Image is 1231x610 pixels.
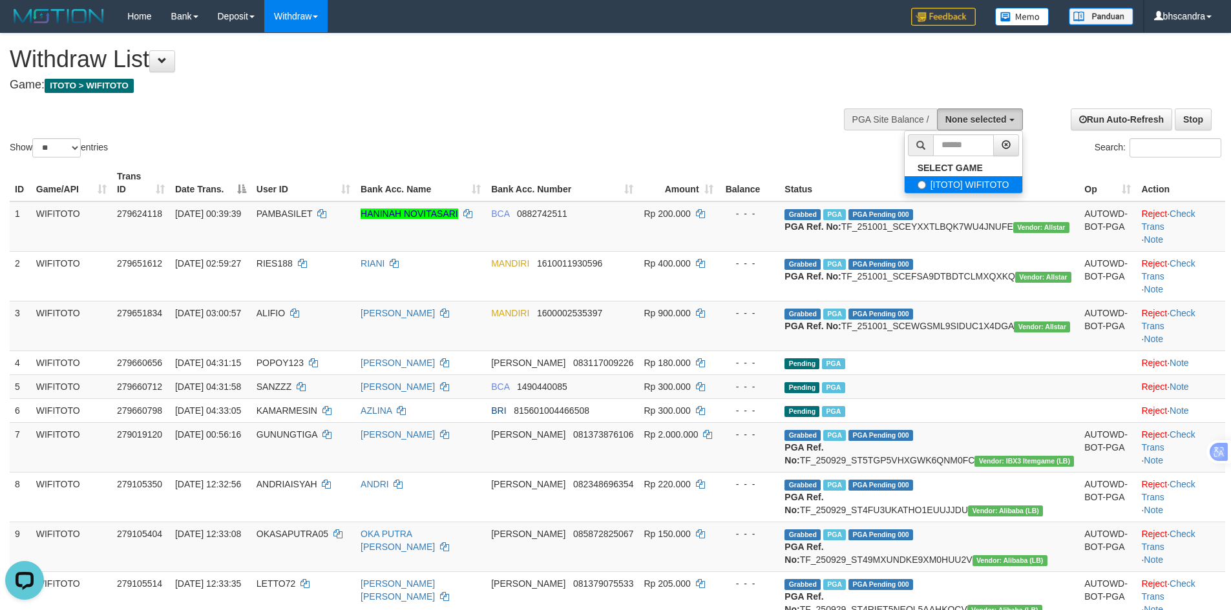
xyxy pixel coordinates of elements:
b: PGA Ref. No: [784,271,841,281]
span: Grabbed [784,209,821,220]
th: Balance [719,165,780,201]
span: Vendor URL: https://secure31.1velocity.biz [1013,222,1069,233]
a: Check Trans [1141,258,1195,281]
span: PGA Pending [848,430,913,441]
th: Game/API: activate to sort column ascending [31,165,112,201]
span: Grabbed [784,309,821,320]
label: [ITOTO] WIFITOTO [905,176,1022,193]
span: Vendor URL: https://secure31.1velocity.biz [1014,321,1070,332]
td: · · [1136,522,1225,571]
a: Reject [1141,208,1167,219]
td: WIFITOTO [31,201,112,252]
span: [PERSON_NAME] [491,429,565,440]
b: PGA Ref. No: [784,442,823,465]
a: Note [1144,455,1163,465]
img: MOTION_logo.png [10,6,108,26]
td: AUTOWD-BOT-PGA [1079,422,1136,472]
td: WIFITOTO [31,398,112,422]
a: Note [1170,405,1189,416]
td: AUTOWD-BOT-PGA [1079,201,1136,252]
a: Reject [1141,358,1167,368]
td: TF_251001_SCEWGSML9SIDUC1X4DGA [779,301,1079,351]
span: GUNUNGTIGA [257,429,317,440]
th: Op: activate to sort column ascending [1079,165,1136,201]
a: [PERSON_NAME] [361,308,435,318]
span: SANZZZ [257,381,291,392]
a: RIANI [361,258,384,269]
span: [PERSON_NAME] [491,479,565,489]
a: AZLINA [361,405,392,416]
span: Pending [784,406,819,417]
td: WIFITOTO [31,251,112,301]
span: Rp 2.000.000 [644,429,698,440]
span: 279105350 [117,479,162,489]
td: WIFITOTO [31,351,112,374]
div: - - - [724,527,775,540]
img: Feedback.jpg [911,8,976,26]
span: Rp 300.000 [644,381,690,392]
span: 279660712 [117,381,162,392]
span: [PERSON_NAME] [491,358,565,368]
span: Grabbed [784,579,821,590]
a: Note [1170,381,1189,392]
td: AUTOWD-BOT-PGA [1079,301,1136,351]
span: [DATE] 04:31:58 [175,381,241,392]
td: WIFITOTO [31,472,112,522]
td: AUTOWD-BOT-PGA [1079,251,1136,301]
span: 279105404 [117,529,162,539]
span: 279651834 [117,308,162,318]
td: 2 [10,251,31,301]
span: MANDIRI [491,258,529,269]
span: Vendor URL: https://secure31.1velocity.biz [1015,272,1071,283]
td: 3 [10,301,31,351]
h4: Game: [10,79,808,92]
label: Search: [1095,138,1221,158]
span: Copy 0882742511 to clipboard [517,208,567,219]
span: [DATE] 12:32:56 [175,479,241,489]
b: SELECT GAME [918,163,983,173]
span: 279651612 [117,258,162,269]
span: Rp 400.000 [644,258,690,269]
a: Check Trans [1141,578,1195,602]
td: · · [1136,422,1225,472]
span: OKASAPUTRA05 [257,529,328,539]
td: · [1136,374,1225,398]
span: Copy 081373876106 to clipboard [573,429,633,440]
a: Note [1144,234,1163,245]
select: Showentries [32,138,81,158]
th: Bank Acc. Number: activate to sort column ascending [486,165,638,201]
td: · · [1136,472,1225,522]
span: Rp 900.000 [644,308,690,318]
span: RIES188 [257,258,293,269]
span: Rp 205.000 [644,578,690,589]
span: ALIFIO [257,308,285,318]
span: Copy 081379075533 to clipboard [573,578,633,589]
a: Reject [1141,529,1167,539]
td: 1 [10,201,31,252]
span: 279105514 [117,578,162,589]
div: - - - [724,577,775,590]
span: Marked by bhsaldo [822,382,845,393]
th: Bank Acc. Name: activate to sort column ascending [355,165,486,201]
span: 279660656 [117,358,162,368]
th: Action [1136,165,1225,201]
span: Marked by bhsaldo [823,209,846,220]
a: OKA PUTRA [PERSON_NAME] [361,529,435,552]
span: Marked by bhsseptian [823,480,846,491]
td: 8 [10,472,31,522]
a: Note [1144,554,1163,565]
a: Reject [1141,308,1167,318]
a: Reject [1141,381,1167,392]
a: Check Trans [1141,208,1195,232]
td: · · [1136,301,1225,351]
span: Rp 300.000 [644,405,690,416]
span: Vendor URL: https://dashboard.q2checkout.com/secure [973,555,1047,566]
td: AUTOWD-BOT-PGA [1079,472,1136,522]
span: 279660798 [117,405,162,416]
a: Reject [1141,258,1167,269]
a: Note [1170,358,1189,368]
td: · [1136,398,1225,422]
div: - - - [724,207,775,220]
a: Reject [1141,479,1167,489]
span: Copy 085872825067 to clipboard [573,529,633,539]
